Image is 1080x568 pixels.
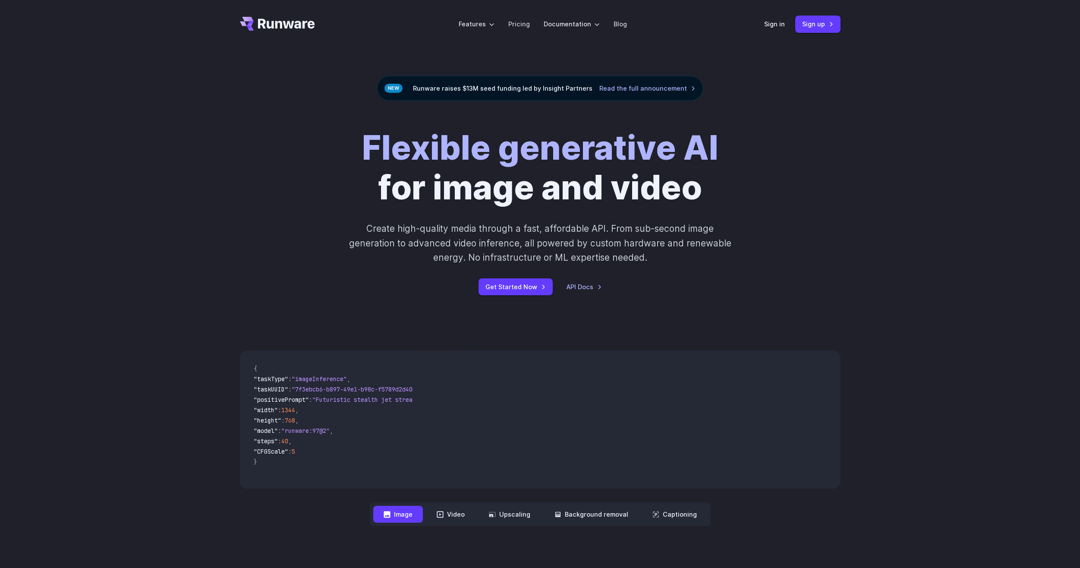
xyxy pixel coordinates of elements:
[254,437,278,445] span: "steps"
[254,448,288,455] span: "CFGScale"
[309,396,312,404] span: :
[362,128,718,208] h1: for image and video
[254,385,288,393] span: "taskUUID"
[254,365,257,372] span: {
[479,506,541,523] button: Upscaling
[479,278,553,295] a: Get Started Now
[285,417,295,424] span: 768
[348,221,732,265] p: Create high-quality media through a fast, affordable API. From sub-second image generation to adv...
[281,437,288,445] span: 40
[288,385,292,393] span: :
[599,83,696,93] a: Read the full announcement
[642,506,707,523] button: Captioning
[254,427,278,435] span: "model"
[254,396,309,404] span: "positivePrompt"
[278,427,281,435] span: :
[254,375,288,383] span: "taskType"
[281,417,285,424] span: :
[795,16,841,32] a: Sign up
[295,417,299,424] span: ,
[312,396,627,404] span: "Futuristic stealth jet streaking through a neon-lit cityscape with glowing purple exhaust"
[254,417,281,424] span: "height"
[544,19,600,29] label: Documentation
[288,375,292,383] span: :
[459,19,494,29] label: Features
[362,128,718,168] strong: Flexible generative AI
[292,385,423,393] span: "7f3ebcb6-b897-49e1-b98c-f5789d2d40d7"
[254,406,278,414] span: "width"
[614,19,627,29] a: Blog
[281,406,295,414] span: 1344
[764,19,785,29] a: Sign in
[377,76,703,101] div: Runware raises $13M seed funding led by Insight Partners
[567,282,602,292] a: API Docs
[347,375,350,383] span: ,
[295,406,299,414] span: ,
[508,19,530,29] a: Pricing
[288,437,292,445] span: ,
[240,17,315,31] a: Go to /
[292,375,347,383] span: "imageInference"
[288,448,292,455] span: :
[292,448,295,455] span: 5
[373,506,423,523] button: Image
[544,506,639,523] button: Background removal
[330,427,333,435] span: ,
[254,458,257,466] span: }
[278,406,281,414] span: :
[278,437,281,445] span: :
[281,427,330,435] span: "runware:97@2"
[426,506,475,523] button: Video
